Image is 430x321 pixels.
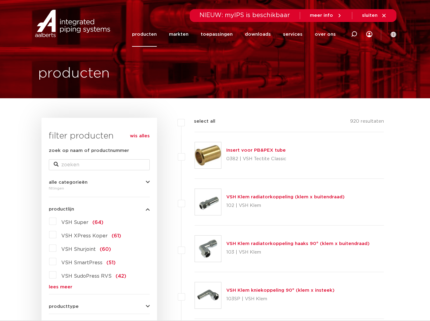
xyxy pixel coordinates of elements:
a: meer info [310,13,342,18]
a: producten [132,22,157,47]
span: (42) [116,274,126,279]
label: zoek op naam of productnummer [49,147,129,154]
nav: Menu [132,22,336,47]
span: alle categorieën [49,180,88,185]
p: 103 | VSH Klem [226,247,370,257]
a: services [283,22,303,47]
a: toepassingen [201,22,233,47]
span: VSH SudoPress RVS [61,274,112,279]
a: over ons [315,22,336,47]
a: downloads [245,22,271,47]
button: producttype [49,304,150,309]
a: VSH Klem radiatorkoppeling (klem x buitendraad) [226,195,345,199]
a: sluiten [362,13,387,18]
p: 103SP | VSH Klem [226,294,335,304]
a: VSH Klem radiatorkoppeling haaks 90° (klem x buitendraad) [226,241,370,246]
span: (61) [112,233,121,238]
p: 920 resultaten [350,118,384,127]
label: select all [185,118,215,125]
span: VSH Super [61,220,88,225]
a: Insert voor PB&PEX tube [226,148,286,153]
a: lees meer [49,285,150,289]
p: 0382 | VSH Tectite Classic [226,154,286,164]
a: markten [169,22,188,47]
div: fittingen [49,185,150,192]
span: meer info [310,13,333,18]
span: VSH Shurjoint [61,247,96,252]
span: producttype [49,304,79,309]
img: Thumbnail for VSH Klem radiatorkoppeling haaks 90° (klem x buitendraad) [195,236,221,262]
input: zoeken [49,159,150,170]
span: (51) [106,260,116,265]
a: VSH Klem kniekoppeling 90° (klem x insteek) [226,288,335,293]
h3: filter producten [49,130,150,142]
span: VSH XPress Koper [61,233,108,238]
span: (60) [100,247,111,252]
img: Thumbnail for Insert voor PB&PEX tube [195,142,221,168]
button: productlijn [49,207,150,211]
p: 102 | VSH Klem [226,201,345,211]
a: wis alles [130,132,150,140]
img: Thumbnail for VSH Klem radiatorkoppeling (klem x buitendraad) [195,189,221,215]
span: NIEUW: myIPS is beschikbaar [199,12,290,18]
span: (64) [92,220,103,225]
button: alle categorieën [49,180,150,185]
div: my IPS [366,22,372,47]
img: Thumbnail for VSH Klem kniekoppeling 90° (klem x insteek) [195,282,221,308]
span: VSH SmartPress [61,260,102,265]
h1: producten [38,64,110,83]
span: productlijn [49,207,74,211]
span: sluiten [362,13,378,18]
